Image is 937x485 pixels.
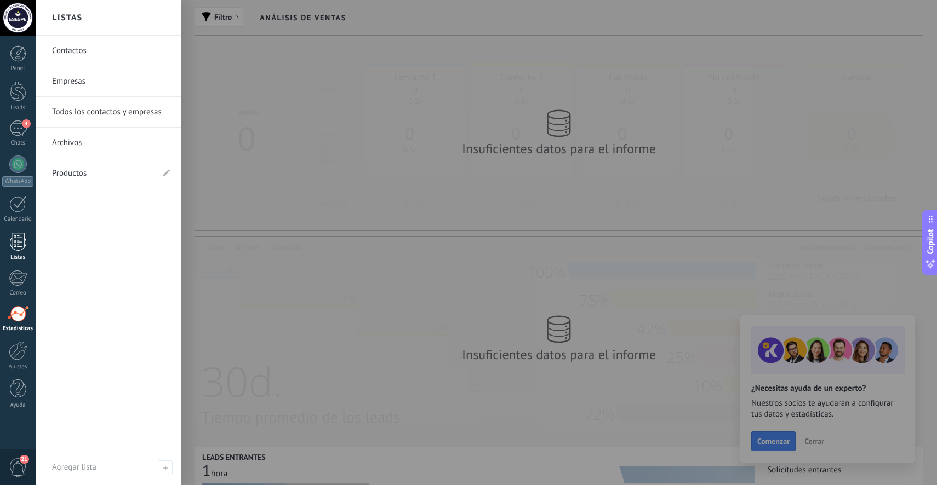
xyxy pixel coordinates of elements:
[22,119,31,128] span: 4
[52,36,170,66] a: Contactos
[52,462,96,472] span: Agregar lista
[2,216,34,223] div: Calendario
[158,460,173,475] span: Agregar lista
[2,254,34,261] div: Listas
[2,176,33,187] div: WhatsApp
[52,97,170,128] a: Todos los contactos y empresas
[2,65,34,72] div: Panel
[52,66,170,97] a: Empresas
[2,105,34,112] div: Leads
[2,402,34,409] div: Ayuda
[52,1,82,35] h2: Listas
[2,140,34,147] div: Chats
[52,158,153,189] a: Productos
[52,128,170,158] a: Archivos
[925,229,936,255] span: Copilot
[2,363,34,371] div: Ajustes
[2,325,34,332] div: Estadísticas
[2,290,34,297] div: Correo
[20,455,29,464] span: 21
